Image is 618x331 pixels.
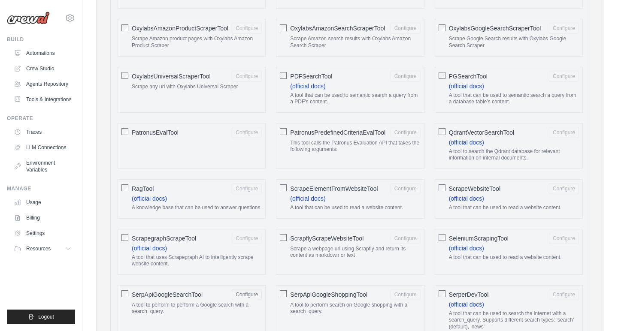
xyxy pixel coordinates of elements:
button: SerpApiGoogleSearchTool A tool to perform to perform a Google search with a search_query. [232,289,262,300]
a: Agents Repository [10,77,75,91]
span: OxylabsUniversalScraperTool [132,72,211,81]
a: (official docs) [132,195,167,202]
p: A tool to search the Qdrant database for relevant information on internal documents. [449,148,579,162]
p: A tool that can be used to read a website content. [449,205,579,211]
span: Resources [26,245,51,252]
a: (official docs) [132,245,167,252]
p: A tool that can be used to read a website content. [290,205,420,211]
button: PGSearchTool (official docs) A tool that can be used to semantic search a query from a database t... [549,71,579,82]
a: (official docs) [449,139,484,146]
button: SerperDevTool (official docs) A tool that can be used to search the internet with a search_query.... [549,289,579,300]
a: Traces [10,125,75,139]
p: A tool that can be used to semantic search a query from a database table's content. [449,92,579,105]
a: (official docs) [290,83,325,90]
button: RagTool (official docs) A knowledge base that can be used to answer questions. [232,183,262,194]
div: Manage [7,185,75,192]
a: Billing [10,211,75,225]
span: PatronusEvalTool [132,128,179,137]
a: Crew Studio [10,62,75,75]
img: Logo [7,12,50,24]
a: Environment Variables [10,156,75,177]
a: (official docs) [449,195,484,202]
p: A knowledge base that can be used to answer questions. [132,205,262,211]
p: A tool that can be used to search the internet with a search_query. Supports different search typ... [449,310,579,331]
a: (official docs) [449,245,484,252]
p: A tool that can be used to read a website content. [449,254,579,261]
div: Operate [7,115,75,122]
span: ScrapeElementFromWebsiteTool [290,184,378,193]
button: PatronusEvalTool [232,127,262,138]
span: OxylabsGoogleSearchScraperTool [449,24,541,33]
span: RagTool [132,184,154,193]
p: A tool to perform to perform a Google search with a search_query. [132,302,262,315]
p: Scrape a webpage url using Scrapfly and return its content as markdown or text [290,246,420,259]
button: SerpApiGoogleShoppingTool A tool to perform search on Google shopping with a search_query. [391,289,421,300]
a: Usage [10,196,75,209]
button: SeleniumScrapingTool (official docs) A tool that can be used to read a website content. [549,233,579,244]
span: SerperDevTool [449,290,489,299]
div: Build [7,36,75,43]
span: PGSearchTool [449,72,488,81]
p: Scrape Amazon search results with Oxylabs Amazon Search Scraper [290,36,420,49]
span: SerpApiGoogleSearchTool [132,290,203,299]
button: OxylabsAmazonProductScraperTool Scrape Amazon product pages with Oxylabs Amazon Product Scraper [232,23,262,34]
button: ScrapegraphScrapeTool (official docs) A tool that uses Scrapegraph AI to intelligently scrape web... [232,233,262,244]
a: (official docs) [449,83,484,90]
button: QdrantVectorSearchTool (official docs) A tool to search the Qdrant database for relevant informat... [549,127,579,138]
button: ScrapeElementFromWebsiteTool (official docs) A tool that can be used to read a website content. [391,183,421,194]
a: (official docs) [290,195,325,202]
span: Logout [38,313,54,320]
p: Scrape Google Search results with Oxylabs Google Search Scraper [449,36,579,49]
button: OxylabsGoogleSearchScraperTool Scrape Google Search results with Oxylabs Google Search Scraper [549,23,579,34]
button: Logout [7,310,75,324]
p: A tool that can be used to semantic search a query from a PDF's content. [290,92,420,105]
p: This tool calls the Patronus Evaluation API that takes the following arguments: [290,140,420,153]
span: ScrapflyScrapeWebsiteTool [290,234,364,243]
button: OxylabsAmazonSearchScraperTool Scrape Amazon search results with Oxylabs Amazon Search Scraper [391,23,421,34]
span: QdrantVectorSearchTool [449,128,515,137]
span: SeleniumScrapingTool [449,234,509,243]
span: PDFSearchTool [290,72,332,81]
a: (official docs) [449,301,484,308]
button: ScrapflyScrapeWebsiteTool Scrape a webpage url using Scrapfly and return its content as markdown ... [391,233,421,244]
button: OxylabsUniversalScraperTool Scrape any url with Oxylabs Universal Scraper [232,71,262,82]
span: ScrapegraphScrapeTool [132,234,196,243]
a: Settings [10,226,75,240]
a: LLM Connections [10,141,75,154]
p: A tool to perform search on Google shopping with a search_query. [290,302,420,315]
p: A tool that uses Scrapegraph AI to intelligently scrape website content. [132,254,262,268]
a: Tools & Integrations [10,93,75,106]
span: PatronusPredefinedCriteriaEvalTool [290,128,385,137]
span: OxylabsAmazonSearchScraperTool [290,24,385,33]
button: PatronusPredefinedCriteriaEvalTool This tool calls the Patronus Evaluation API that takes the fol... [391,127,421,138]
span: SerpApiGoogleShoppingTool [290,290,367,299]
button: ScrapeWebsiteTool (official docs) A tool that can be used to read a website content. [549,183,579,194]
button: Resources [10,242,75,256]
p: Scrape Amazon product pages with Oxylabs Amazon Product Scraper [132,36,262,49]
span: OxylabsAmazonProductScraperTool [132,24,228,33]
span: ScrapeWebsiteTool [449,184,500,193]
button: PDFSearchTool (official docs) A tool that can be used to semantic search a query from a PDF's con... [391,71,421,82]
p: Scrape any url with Oxylabs Universal Scraper [132,84,262,90]
a: Automations [10,46,75,60]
